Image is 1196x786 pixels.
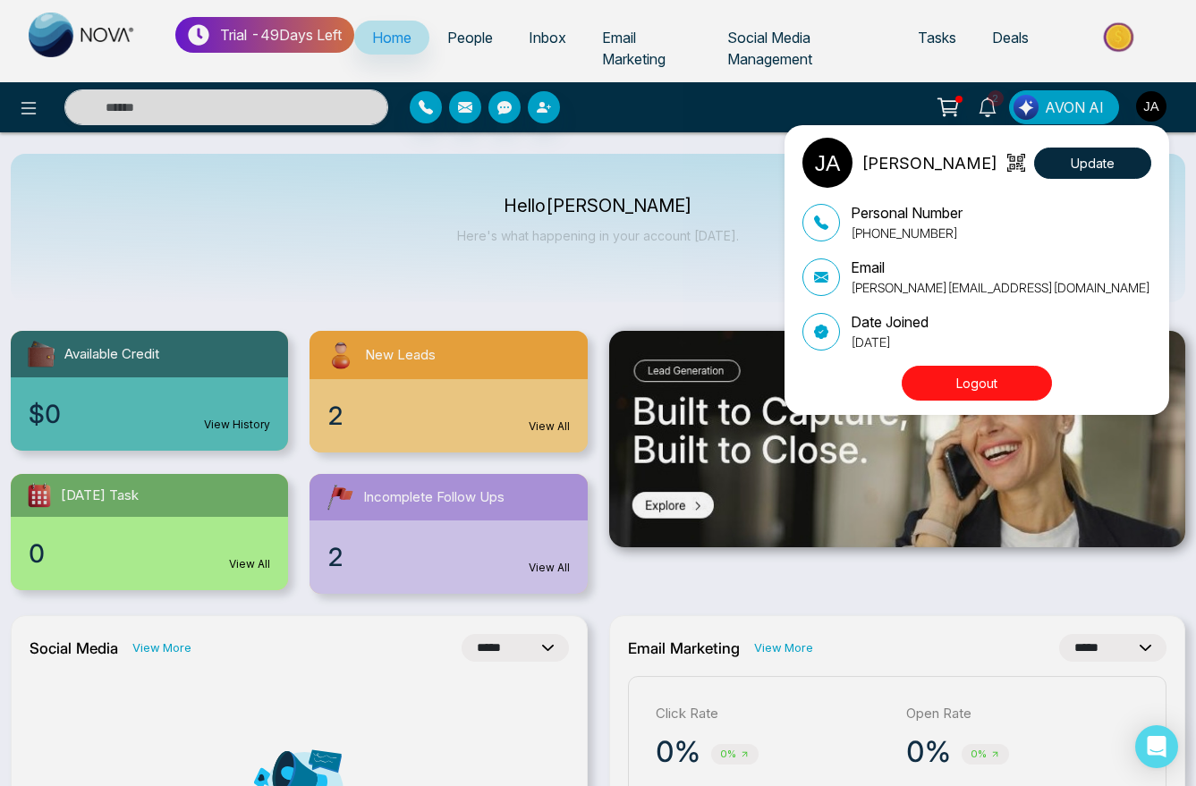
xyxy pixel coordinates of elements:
[851,278,1150,297] p: [PERSON_NAME][EMAIL_ADDRESS][DOMAIN_NAME]
[1034,148,1151,179] button: Update
[851,202,963,224] p: Personal Number
[1135,725,1178,768] div: Open Intercom Messenger
[861,151,997,175] p: [PERSON_NAME]
[851,257,1150,278] p: Email
[851,311,929,333] p: Date Joined
[902,366,1052,401] button: Logout
[851,333,929,351] p: [DATE]
[851,224,963,242] p: [PHONE_NUMBER]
